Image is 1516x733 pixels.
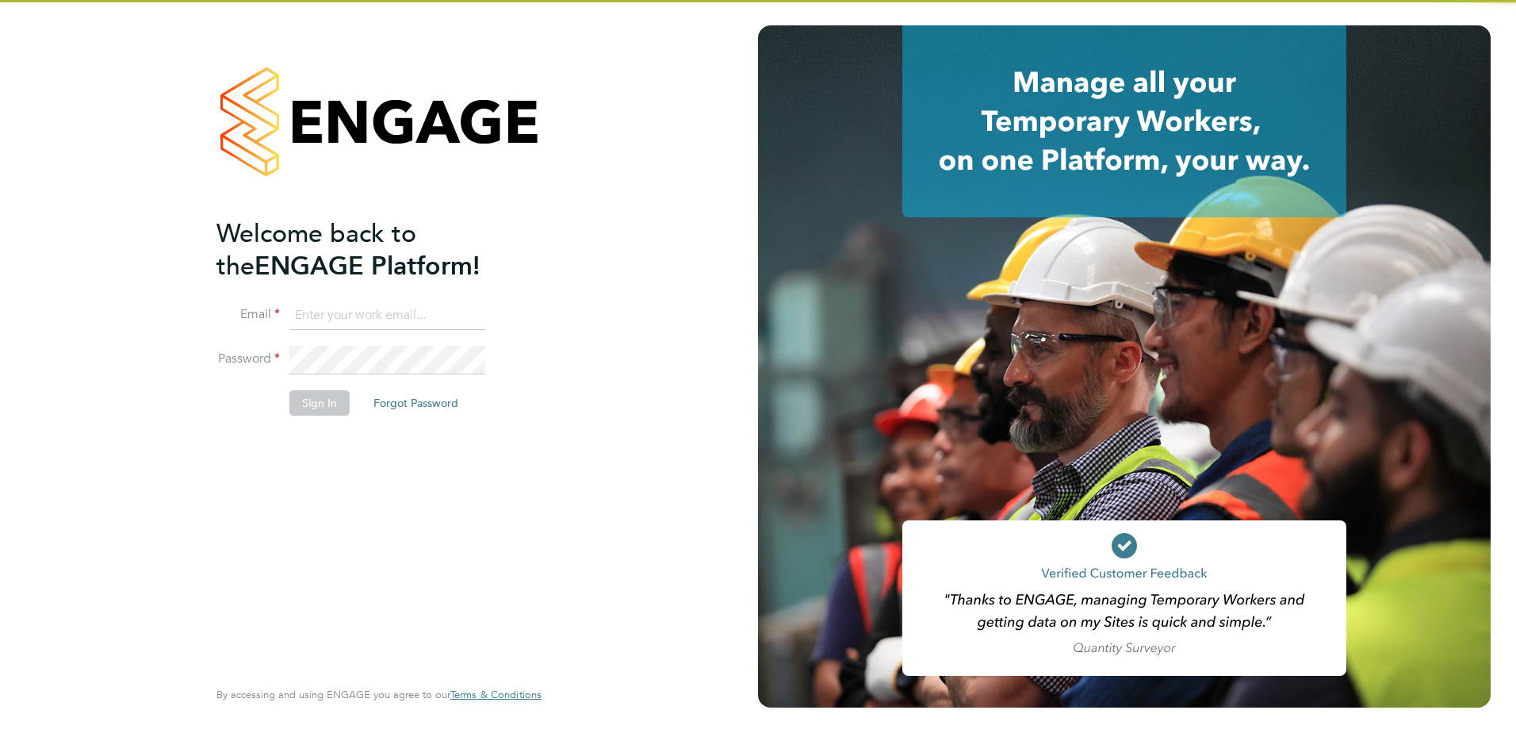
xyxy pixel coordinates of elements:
[361,390,471,416] button: Forgot Password
[289,301,485,330] input: Enter your work email...
[289,390,350,416] button: Sign In
[216,218,416,282] span: Welcome back to the
[450,689,542,701] a: Terms & Conditions
[216,688,542,701] span: By accessing and using ENGAGE you agree to our
[216,351,280,367] label: Password
[216,306,280,323] label: Email
[216,217,526,282] h2: ENGAGE Platform!
[450,688,542,701] span: Terms & Conditions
